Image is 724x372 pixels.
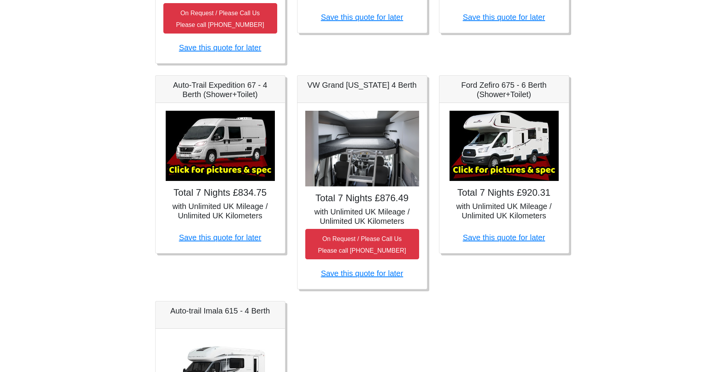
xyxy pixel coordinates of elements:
h5: Auto-trail Imala 615 - 4 Berth [163,306,277,315]
h4: Total 7 Nights £876.49 [305,193,419,204]
small: On Request / Please Call Us Please call [PHONE_NUMBER] [318,236,406,254]
h5: Auto-Trail Expedition 67 - 4 Berth (Shower+Toilet) [163,80,277,99]
a: Save this quote for later [321,269,403,278]
h4: Total 7 Nights £920.31 [447,187,561,198]
a: Save this quote for later [463,13,545,21]
a: Save this quote for later [321,13,403,21]
button: On Request / Please Call UsPlease call [PHONE_NUMBER] [163,3,277,34]
button: On Request / Please Call UsPlease call [PHONE_NUMBER] [305,229,419,259]
img: Auto-Trail Expedition 67 - 4 Berth (Shower+Toilet) [166,111,275,181]
a: Save this quote for later [179,233,261,242]
h5: with Unlimited UK Mileage / Unlimited UK Kilometers [447,202,561,220]
h5: VW Grand [US_STATE] 4 Berth [305,80,419,90]
h4: Total 7 Nights £834.75 [163,187,277,198]
h5: Ford Zefiro 675 - 6 Berth (Shower+Toilet) [447,80,561,99]
a: Save this quote for later [179,43,261,52]
h5: with Unlimited UK Mileage / Unlimited UK Kilometers [305,207,419,226]
img: VW Grand California 4 Berth [305,111,419,187]
a: Save this quote for later [463,233,545,242]
h5: with Unlimited UK Mileage / Unlimited UK Kilometers [163,202,277,220]
small: On Request / Please Call Us Please call [PHONE_NUMBER] [176,10,264,28]
img: Ford Zefiro 675 - 6 Berth (Shower+Toilet) [450,111,559,181]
